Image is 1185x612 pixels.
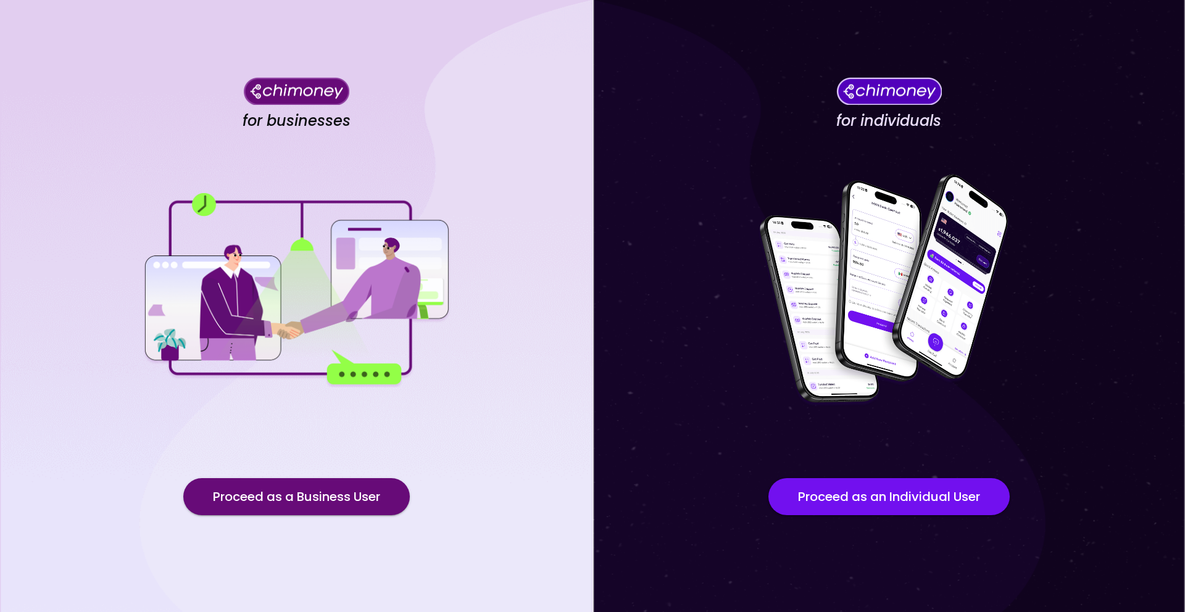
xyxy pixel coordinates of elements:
[836,77,942,105] img: Chimoney for individuals
[734,167,1043,414] img: for individuals
[243,112,351,130] h4: for businesses
[768,478,1010,515] button: Proceed as an Individual User
[142,193,451,387] img: for businesses
[183,478,410,515] button: Proceed as a Business User
[836,112,941,130] h4: for individuals
[244,77,349,105] img: Chimoney for businesses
